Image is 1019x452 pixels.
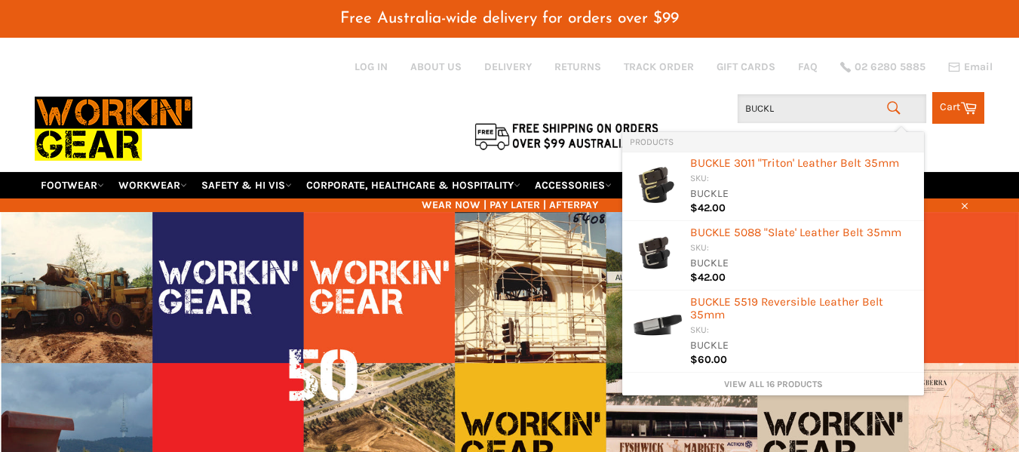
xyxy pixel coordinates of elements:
[948,61,993,73] a: Email
[690,338,916,354] div: BUCKLE
[690,157,916,172] div: LE 3011 "Triton' Leather Belt 35mm
[630,229,683,281] img: slate5088_200x.jpg
[690,324,916,338] div: SKU:
[195,172,298,198] a: SAFETY & HI VIS
[554,60,601,74] a: RETURNS
[340,11,679,26] span: Free Australia-wide delivery for orders over $99
[622,152,924,221] li: Products: BUCKLE 3011 "Triton' Leather Belt 35mm
[690,226,719,239] b: BUCK
[855,62,925,72] span: 02 6280 5885
[690,186,916,202] div: BUCKLE
[932,92,984,124] a: Cart
[690,256,916,272] div: BUCKLE
[35,198,985,212] span: WEAR NOW | PAY LATER | AFTERPAY
[690,226,916,241] div: LE 5088 "Slate' Leather Belt 35mm
[690,172,916,186] div: SKU:
[690,353,727,366] span: $60.00
[690,296,916,324] div: LE 5519 Reversible Leather Belt 35mm
[622,291,924,373] li: Products: BUCKLE 5519 Reversible Leather Belt 35mm
[622,132,924,152] li: Products
[410,60,462,74] a: ABOUT US
[529,172,618,198] a: ACCESSORIES
[690,241,916,256] div: SKU:
[964,62,993,72] span: Email
[630,378,916,391] a: View all 16 products
[472,120,661,152] img: Flat $9.95 shipping Australia wide
[840,62,925,72] a: 02 6280 5885
[690,156,719,170] b: BUCK
[112,172,193,198] a: WORKWEAR
[690,201,726,214] span: $42.00
[35,172,110,198] a: FOOTWEAR
[35,86,192,171] img: Workin Gear leaders in Workwear, Safety Boots, PPE, Uniforms. Australia's No.1 in Workwear
[630,159,683,212] img: 3011belt_200x.jpg
[300,172,526,198] a: CORPORATE, HEALTHCARE & HOSPITALITY
[690,295,719,309] b: BUCK
[622,373,924,396] li: View All
[484,60,532,74] a: DELIVERY
[717,60,775,74] a: GIFT CARDS
[624,60,694,74] a: TRACK ORDER
[622,221,924,291] li: Products: BUCKLE 5088 "Slate' Leather Belt 35mm
[690,271,726,284] span: $42.00
[798,60,818,74] a: FAQ
[620,172,723,198] a: RE-WORKIN' GEAR
[355,60,388,73] a: Log in
[630,298,683,351] img: B5519-35R_BK_200x.jpg
[738,94,926,123] input: Search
